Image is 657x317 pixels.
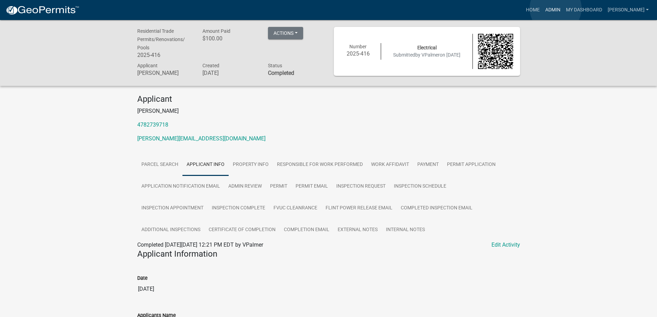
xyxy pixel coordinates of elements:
[349,44,367,49] span: Number
[182,154,229,176] a: Applicant Info
[393,52,460,58] span: Submitted on [DATE]
[137,241,263,248] span: Completed [DATE][DATE] 12:21 PM EDT by VPalmer
[417,45,437,50] span: Electrical
[390,176,450,198] a: Inspection Schedule
[266,176,291,198] a: Permit
[137,70,192,76] h6: [PERSON_NAME]
[273,154,367,176] a: Responsible for Work performed
[137,121,168,128] a: 4782739718
[202,28,230,34] span: Amount Paid
[205,219,280,241] a: Certificate of Completion
[397,197,477,219] a: Completed Inspection Email
[491,241,520,249] a: Edit Activity
[202,35,258,42] h6: $100.00
[137,249,520,259] h4: Applicant Information
[563,3,605,17] a: My Dashboard
[605,3,651,17] a: [PERSON_NAME]
[224,176,266,198] a: Admin Review
[269,197,321,219] a: FVUC Cleanrance
[341,50,376,57] h6: 2025-416
[523,3,542,17] a: Home
[208,197,269,219] a: Inspection Complete
[137,52,192,58] h6: 2025-416
[229,154,273,176] a: Property Info
[137,197,208,219] a: Inspection Appointment
[202,63,219,68] span: Created
[542,3,563,17] a: Admin
[137,107,520,115] p: [PERSON_NAME]
[137,276,148,281] label: Date
[137,154,182,176] a: Parcel search
[332,176,390,198] a: Inspection Request
[334,219,382,241] a: External Notes
[291,176,332,198] a: Permit Email
[280,219,334,241] a: Completion Email
[443,154,500,176] a: Permit Application
[321,197,397,219] a: Flint Power Release Email
[478,34,513,69] img: QR code
[382,219,429,241] a: Internal Notes
[137,63,158,68] span: Applicant
[202,70,258,76] h6: [DATE]
[268,27,303,39] button: Actions
[137,94,520,104] h4: Applicant
[367,154,413,176] a: Work Affidavit
[413,154,443,176] a: Payment
[137,176,224,198] a: Application Notification Email
[137,135,266,142] a: [PERSON_NAME][EMAIL_ADDRESS][DOMAIN_NAME]
[268,63,282,68] span: Status
[137,219,205,241] a: Additional Inspections
[268,70,294,76] strong: Completed
[137,28,185,50] span: Residential Trade Permits/Renovations/ Pools
[415,52,440,58] span: by VPalmer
